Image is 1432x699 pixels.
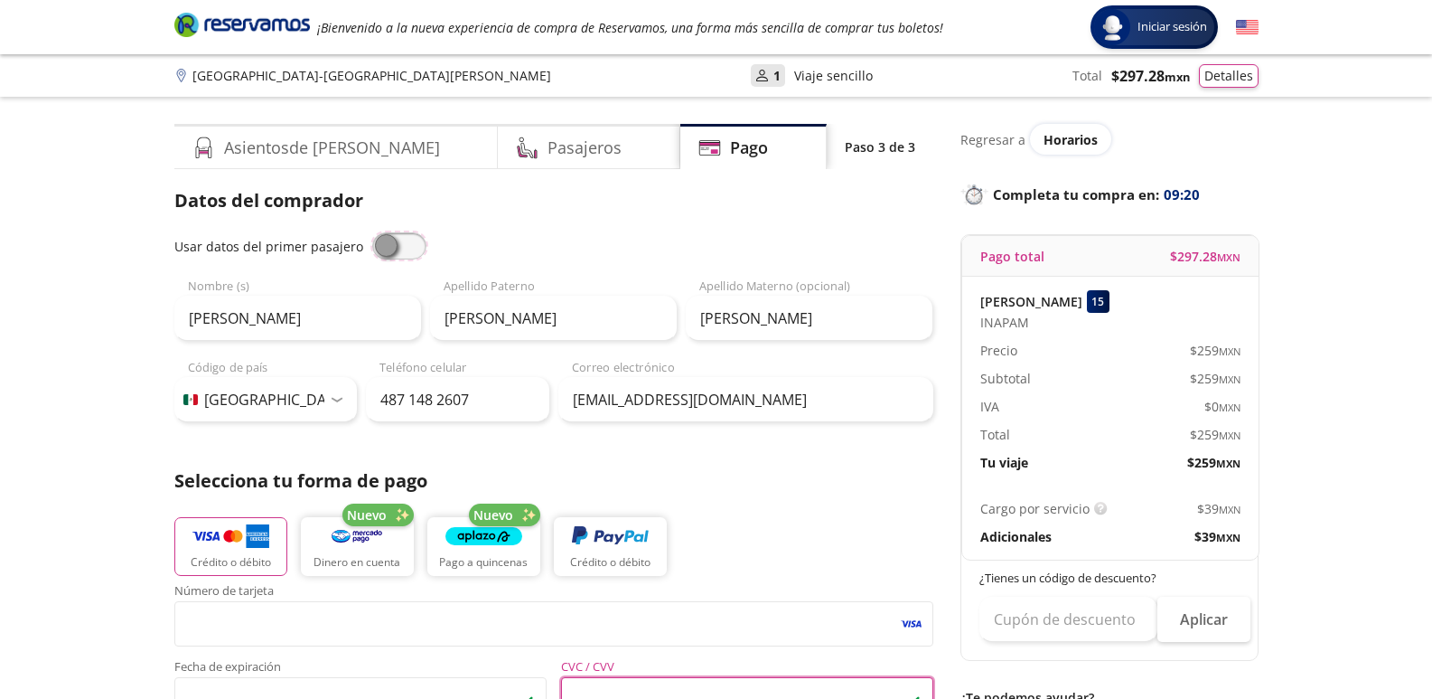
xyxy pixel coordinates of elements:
[1187,453,1240,472] span: $ 259
[899,616,923,632] img: visa
[317,19,943,36] em: ¡Bienvenido a la nueva experiencia de compra de Reservamos, una forma más sencilla de comprar tus...
[1204,397,1240,416] span: $ 0
[1165,69,1190,85] small: MXN
[1130,18,1214,36] span: Iniciar sesión
[558,377,933,422] input: Correo electrónico
[1219,345,1240,358] small: MXN
[174,238,363,255] span: Usar datos del primer pasajero
[1170,247,1240,266] span: $ 297.28
[1111,65,1190,87] span: $ 297.28
[1190,341,1240,360] span: $ 259
[1219,401,1240,414] small: MXN
[174,661,547,677] span: Fecha de expiración
[979,570,1241,588] p: ¿Tienes un código de descuento?
[980,499,1090,518] p: Cargo por servicio
[1236,16,1259,39] button: English
[686,296,932,341] input: Apellido Materno (opcional)
[174,296,421,341] input: Nombre (s)
[174,585,933,601] span: Número de tarjeta
[183,607,925,641] iframe: Iframe del número de tarjeta asegurada
[794,66,873,85] p: Viaje sencillo
[430,296,677,341] input: Apellido Paterno
[980,341,1017,360] p: Precio
[1217,250,1240,264] small: MXN
[1219,373,1240,386] small: MXN
[174,11,310,43] a: Brand Logo
[174,11,310,38] i: Brand Logo
[980,453,1028,472] p: Tu viaje
[548,136,622,160] h4: Pasajeros
[1044,131,1098,148] span: Horarios
[980,292,1082,311] p: [PERSON_NAME]
[473,505,513,524] span: Nuevo
[224,136,440,160] h4: Asientos de [PERSON_NAME]
[439,554,528,571] p: Pago a quincenas
[1190,425,1240,444] span: $ 259
[561,661,933,677] span: CVC / CVV
[960,124,1259,155] div: Regresar a ver horarios
[1199,64,1259,88] button: Detalles
[1219,429,1240,442] small: MXN
[1216,457,1240,470] small: MXN
[1219,503,1240,516] small: MXN
[174,468,933,495] p: Selecciona tu forma de pago
[1157,597,1250,642] button: Aplicar
[980,369,1031,388] p: Subtotal
[554,517,667,576] button: Crédito o débito
[1216,531,1240,544] small: MXN
[773,66,781,85] p: 1
[347,505,387,524] span: Nuevo
[1164,184,1200,205] span: 09:20
[192,66,551,85] p: [GEOGRAPHIC_DATA] - [GEOGRAPHIC_DATA][PERSON_NAME]
[979,597,1157,642] input: Cupón de descuento
[845,137,915,156] p: Paso 3 de 3
[1194,527,1240,546] span: $ 39
[427,517,540,576] button: Pago a quincenas
[1072,66,1102,85] p: Total
[980,425,1010,444] p: Total
[174,517,287,576] button: Crédito o débito
[730,136,768,160] h4: Pago
[314,554,400,571] p: Dinero en cuenta
[570,554,650,571] p: Crédito o débito
[960,182,1259,207] p: Completa tu compra en :
[366,377,549,422] input: Teléfono celular
[301,517,414,576] button: Dinero en cuenta
[980,247,1044,266] p: Pago total
[980,313,1029,332] span: INAPAM
[174,187,933,214] p: Datos del comprador
[183,394,198,405] img: MX
[980,527,1052,546] p: Adicionales
[191,554,271,571] p: Crédito o débito
[960,130,1025,149] p: Regresar a
[980,397,999,416] p: IVA
[1197,499,1240,518] span: $ 39
[1327,594,1414,681] iframe: Messagebird Livechat Widget
[1190,369,1240,388] span: $ 259
[1087,290,1109,313] div: 15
